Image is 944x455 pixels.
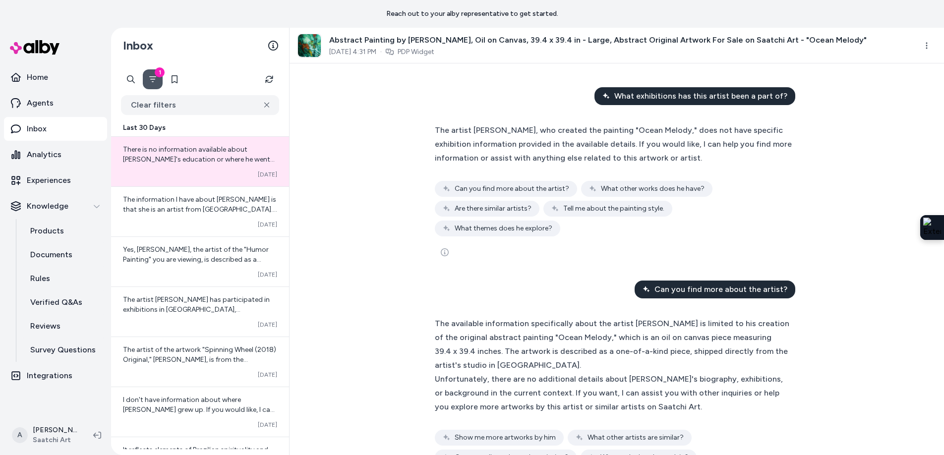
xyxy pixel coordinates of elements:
[30,273,50,284] p: Rules
[123,38,153,53] h2: Inbox
[20,219,107,243] a: Products
[4,143,107,167] a: Analytics
[30,296,82,308] p: Verified Q&As
[27,71,48,83] p: Home
[111,286,289,337] a: The artist [PERSON_NAME] has participated in exhibitions in [GEOGRAPHIC_DATA], [GEOGRAPHIC_DATA],...
[298,34,321,57] img: 7665170-HSC00001-7.jpg
[111,137,289,186] a: There is no information available about [PERSON_NAME]'s education or where he went to school in t...
[111,337,289,387] a: The artist of the artwork "Spinning Wheel (2018) Original," [PERSON_NAME], is from the [GEOGRAPHI...
[27,370,72,382] p: Integrations
[111,236,289,286] a: Yes, [PERSON_NAME], the artist of the "Humor Painting" you are viewing, is described as a romanti...
[20,338,107,362] a: Survey Questions
[329,47,376,57] span: [DATE] 4:31 PM
[155,67,165,77] div: 1
[143,69,163,89] button: Filter
[30,344,96,356] p: Survey Questions
[259,69,279,89] button: Refresh
[654,284,787,295] span: Can you find more about the artist?
[123,245,273,343] span: Yes, [PERSON_NAME], the artist of the "Humor Painting" you are viewing, is described as a romanti...
[20,314,107,338] a: Reviews
[258,171,277,178] span: [DATE]
[258,371,277,379] span: [DATE]
[4,169,107,192] a: Experiences
[20,267,107,290] a: Rules
[435,125,792,163] span: The artist [PERSON_NAME], who created the painting "Ocean Melody," does not have specific exhibit...
[10,40,59,55] img: alby Logo
[4,65,107,89] a: Home
[6,419,85,451] button: A[PERSON_NAME]Saatchi Art
[601,184,705,194] span: What other works does he have?
[33,425,77,435] p: [PERSON_NAME]
[435,317,789,372] div: The available information specifically about the artist [PERSON_NAME] is limited to his creation ...
[20,290,107,314] a: Verified Q&As
[121,95,279,115] button: Clear filters
[30,320,60,332] p: Reviews
[258,321,277,329] span: [DATE]
[4,117,107,141] a: Inbox
[386,9,558,19] p: Reach out to your alby representative to get started.
[30,249,72,261] p: Documents
[30,225,64,237] p: Products
[27,149,61,161] p: Analytics
[27,123,47,135] p: Inbox
[258,221,277,228] span: [DATE]
[435,372,789,414] div: Unfortunately, there are no additional details about [PERSON_NAME]'s biography, exhibitions, or b...
[27,174,71,186] p: Experiences
[455,224,552,233] span: What themes does he explore?
[435,242,455,262] button: See more
[258,421,277,429] span: [DATE]
[455,184,569,194] span: Can you find more about the artist?
[12,427,28,443] span: A
[258,271,277,279] span: [DATE]
[4,364,107,388] a: Integrations
[123,345,276,403] span: The artist of the artwork "Spinning Wheel (2018) Original," [PERSON_NAME], is from the [GEOGRAPHI...
[455,433,556,443] span: Show me more artworks by him
[923,218,941,237] img: Extension Icon
[329,34,867,46] span: Abstract Painting by [PERSON_NAME], Oil on Canvas, 39.4 x 39.4 in - Large, Abstract Original Artw...
[33,435,77,445] span: Saatchi Art
[123,396,275,434] span: I don't have information about where [PERSON_NAME] grew up. If you would like, I can help you wit...
[455,204,531,214] span: Are there similar artists?
[563,204,664,214] span: Tell me about the painting style.
[20,243,107,267] a: Documents
[123,195,277,352] span: The information I have about [PERSON_NAME] is that she is an artist from [GEOGRAPHIC_DATA]. She c...
[4,91,107,115] a: Agents
[27,200,68,212] p: Knowledge
[123,145,275,193] span: There is no information available about [PERSON_NAME]'s education or where he went to school in t...
[380,47,382,57] span: ·
[111,387,289,437] a: I don't have information about where [PERSON_NAME] grew up. If you would like, I can help you wit...
[398,47,434,57] a: PDP Widget
[614,90,787,102] span: What exhibitions has this artist been a part of?
[27,97,54,109] p: Agents
[4,194,107,218] button: Knowledge
[111,186,289,236] a: The information I have about [PERSON_NAME] is that she is an artist from [GEOGRAPHIC_DATA]. She c...
[588,433,684,443] span: What other artists are similar?
[123,295,277,393] span: The artist [PERSON_NAME] has participated in exhibitions in [GEOGRAPHIC_DATA], [GEOGRAPHIC_DATA],...
[123,123,166,133] span: Last 30 Days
